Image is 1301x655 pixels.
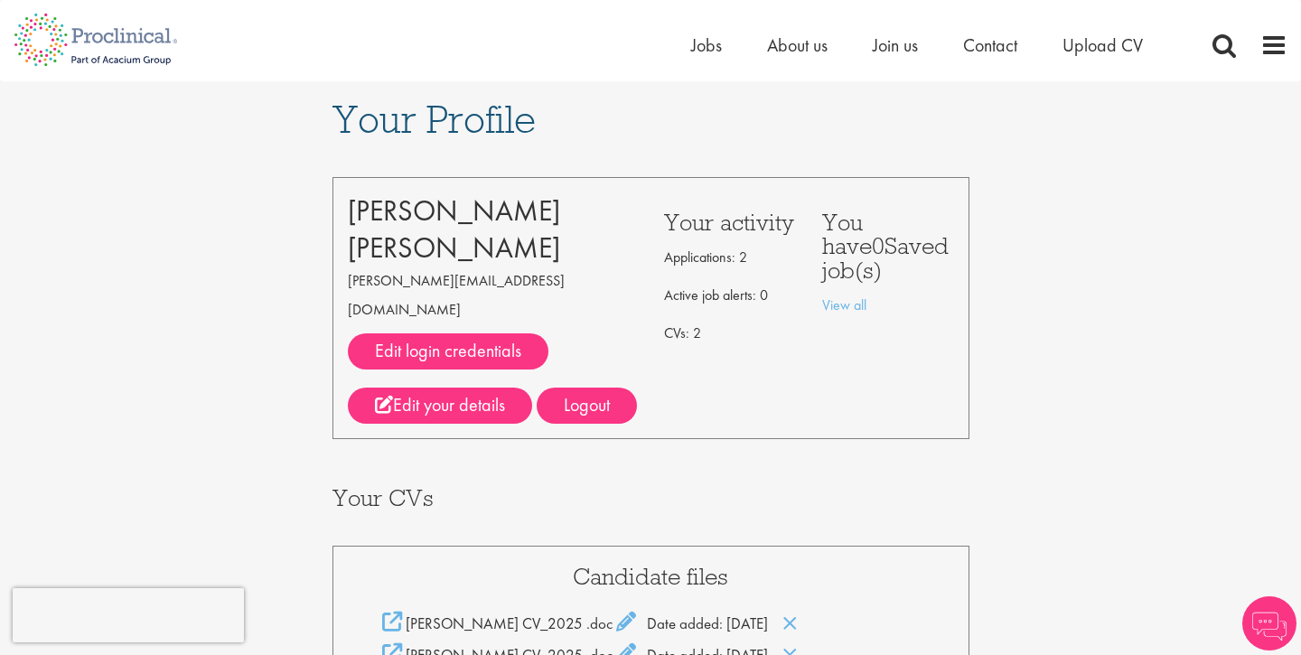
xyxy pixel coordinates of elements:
iframe: reCAPTCHA [13,588,244,642]
h3: Your activity [664,211,795,234]
p: [PERSON_NAME][EMAIL_ADDRESS][DOMAIN_NAME] [348,267,638,324]
span: [PERSON_NAME] CV_2025 [406,613,583,633]
h3: Candidate files [370,565,932,588]
p: Applications: 2 [664,243,795,272]
div: [PERSON_NAME] [348,192,638,229]
div: Logout [537,388,637,424]
img: Chatbot [1242,596,1296,650]
h3: You have Saved job(s) [822,211,953,282]
div: Date added: [DATE] [370,612,932,634]
a: Upload CV [1062,33,1143,57]
h3: Your CVs [332,486,969,510]
a: Jobs [691,33,722,57]
a: Edit your details [348,388,532,424]
span: Your Profile [332,95,536,144]
span: 0 [872,230,884,260]
div: [PERSON_NAME] [348,229,638,267]
a: Contact [963,33,1017,57]
a: Edit login credentials [348,333,548,370]
a: View all [822,295,866,314]
a: Join us [873,33,918,57]
a: About us [767,33,828,57]
p: Active job alerts: 0 [664,281,795,310]
p: CVs: 2 [664,319,795,348]
span: .doc [586,613,613,633]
